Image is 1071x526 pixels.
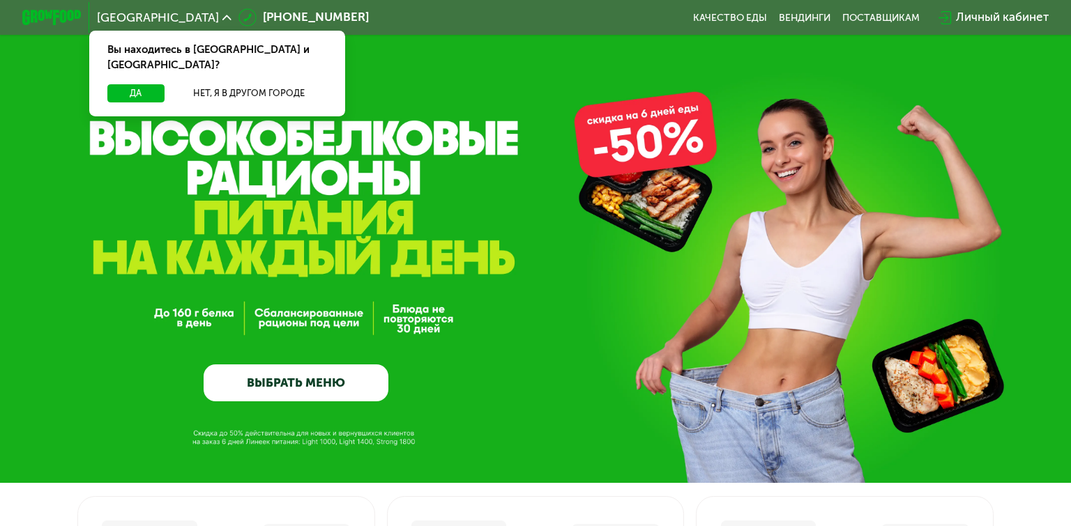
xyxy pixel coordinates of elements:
button: Да [107,84,165,102]
a: ВЫБРАТЬ МЕНЮ [204,364,389,401]
span: [GEOGRAPHIC_DATA] [97,12,219,24]
div: Личный кабинет [956,8,1049,26]
button: Нет, я в другом городе [170,84,327,102]
a: Вендинги [779,12,830,24]
a: Качество еды [693,12,767,24]
a: [PHONE_NUMBER] [238,8,368,26]
div: поставщикам [842,12,920,24]
div: Вы находитесь в [GEOGRAPHIC_DATA] и [GEOGRAPHIC_DATA]? [89,31,345,84]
